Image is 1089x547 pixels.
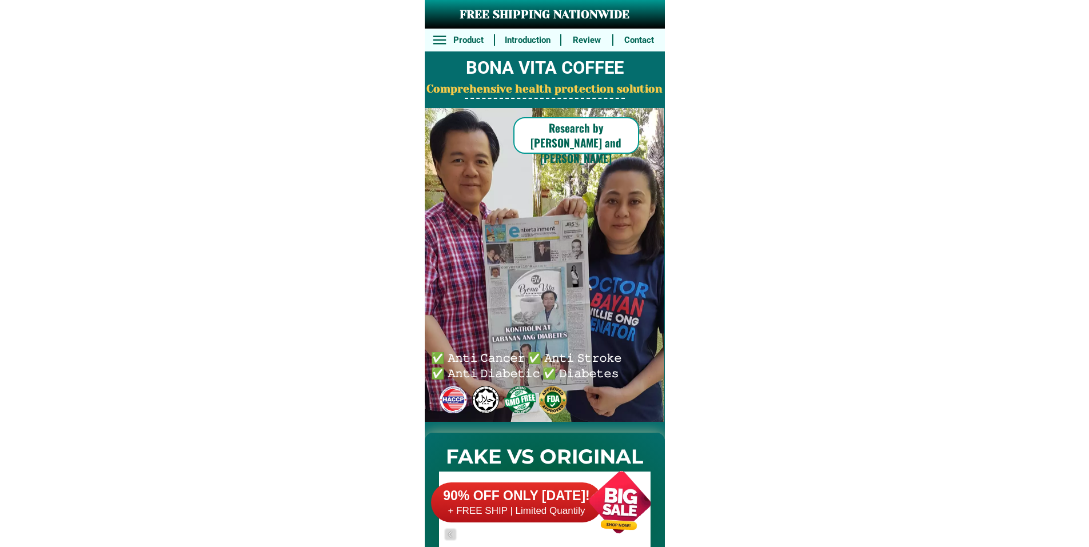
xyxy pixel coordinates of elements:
[431,505,603,517] h6: + FREE SHIP | Limited Quantily
[425,6,665,23] h3: FREE SHIPPING NATIONWIDE
[568,34,607,47] h6: Review
[425,81,665,98] h2: Comprehensive health protection solution
[425,55,665,82] h2: BONA VITA COFFEE
[620,34,659,47] h6: Contact
[431,488,603,505] h6: 90% OFF ONLY [DATE]!
[449,34,488,47] h6: Product
[425,442,665,472] h2: FAKE VS ORIGINAL
[501,34,554,47] h6: Introduction
[431,349,627,380] h6: ✅ 𝙰𝚗𝚝𝚒 𝙲𝚊𝚗𝚌𝚎𝚛 ✅ 𝙰𝚗𝚝𝚒 𝚂𝚝𝚛𝚘𝚔𝚎 ✅ 𝙰𝚗𝚝𝚒 𝙳𝚒𝚊𝚋𝚎𝚝𝚒𝚌 ✅ 𝙳𝚒𝚊𝚋𝚎𝚝𝚎𝚜
[513,120,639,166] h6: Research by [PERSON_NAME] and [PERSON_NAME]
